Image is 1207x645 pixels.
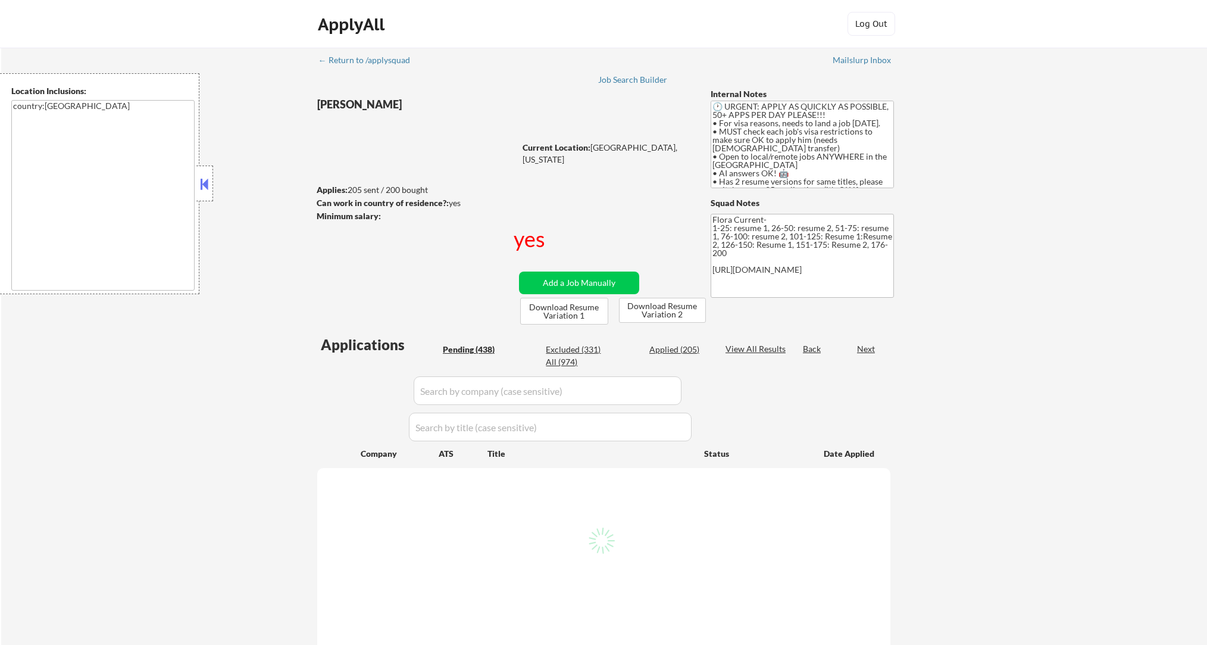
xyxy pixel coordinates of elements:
div: Title [487,448,693,460]
strong: Applies: [317,185,348,195]
a: Job Search Builder [598,75,668,87]
div: ← Return to /applysquad [318,56,421,64]
div: Location Inclusions: [11,85,195,97]
div: ApplyAll [318,14,388,35]
button: Log Out [848,12,895,36]
div: Back [803,343,822,355]
button: Add a Job Manually [519,272,639,294]
div: yes [514,224,548,254]
div: Mailslurp Inbox [833,56,892,64]
div: Status [704,443,806,464]
div: 205 sent / 200 bought [317,184,515,196]
input: Search by title (case sensitive) [409,413,692,441]
div: Squad Notes [711,197,894,209]
div: [PERSON_NAME] [317,97,562,112]
div: Applications [321,338,439,352]
div: Applied (205) [649,344,709,356]
input: Search by company (case sensitive) [414,376,681,405]
a: Mailslurp Inbox [833,55,892,67]
div: View All Results [726,343,789,355]
div: Next [857,343,876,355]
strong: Minimum salary: [317,211,381,221]
div: [GEOGRAPHIC_DATA], [US_STATE] [523,142,691,165]
strong: Can work in country of residence?: [317,198,449,208]
div: Date Applied [824,448,876,460]
button: Download Resume Variation 1 [520,298,608,325]
button: Download Resume Variation 2 [619,298,706,323]
strong: Current Location: [523,142,590,152]
div: All (974) [546,356,605,368]
div: yes [317,197,511,209]
a: ← Return to /applysquad [318,55,421,67]
div: Internal Notes [711,88,894,100]
div: Job Search Builder [598,76,668,84]
div: Excluded (331) [546,344,605,356]
div: ATS [439,448,487,460]
div: Company [361,448,439,460]
div: Pending (438) [443,344,502,356]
